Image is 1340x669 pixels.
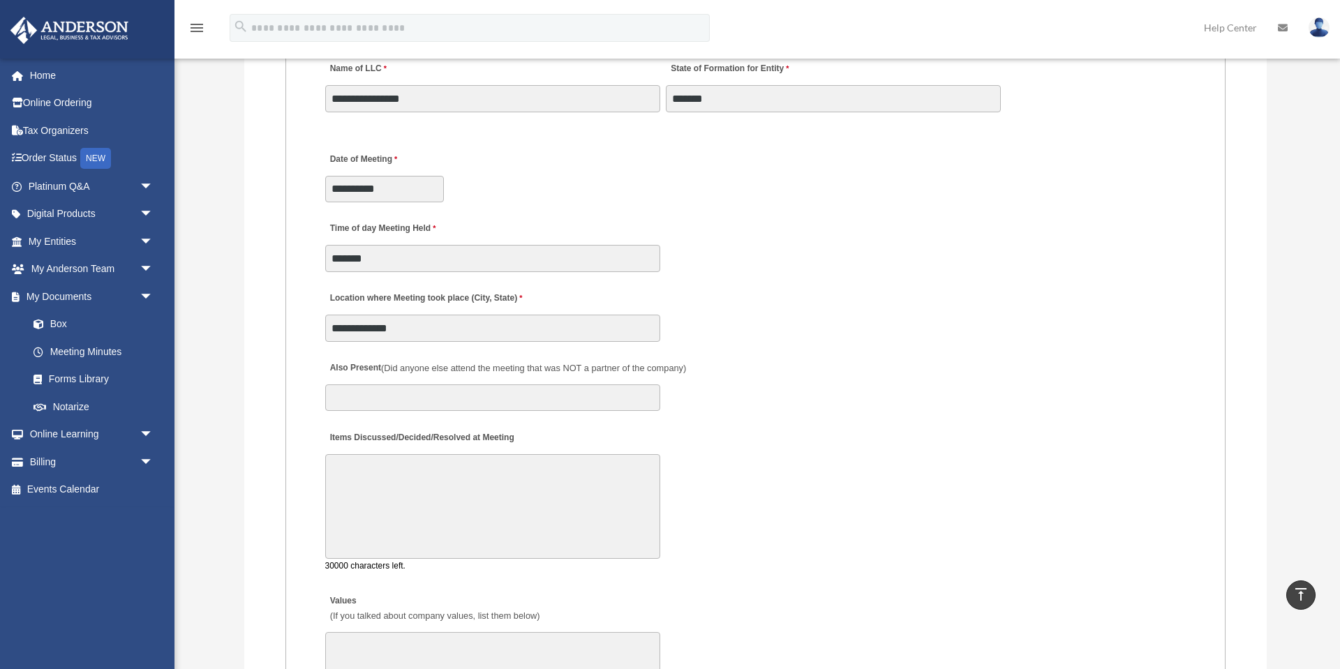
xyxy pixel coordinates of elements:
a: Online Ordering [10,89,174,117]
span: arrow_drop_down [140,172,167,201]
img: Anderson Advisors Platinum Portal [6,17,133,44]
span: arrow_drop_down [140,227,167,256]
label: Items Discussed/Decided/Resolved at Meeting [325,428,518,447]
span: arrow_drop_down [140,283,167,311]
a: menu [188,24,205,36]
a: Digital Productsarrow_drop_down [10,200,174,228]
a: Tax Organizers [10,116,174,144]
label: Values [325,592,544,626]
a: Billingarrow_drop_down [10,448,174,476]
label: State of Formation for Entity [666,60,792,79]
span: arrow_drop_down [140,255,167,284]
a: Forms Library [20,366,174,393]
a: Home [10,61,174,89]
i: search [233,19,248,34]
span: arrow_drop_down [140,421,167,449]
a: vertical_align_top [1286,580,1316,610]
img: User Pic [1309,17,1330,38]
a: Platinum Q&Aarrow_drop_down [10,172,174,200]
a: Notarize [20,393,174,421]
a: My Documentsarrow_drop_down [10,283,174,310]
label: Time of day Meeting Held [325,220,458,239]
a: Online Learningarrow_drop_down [10,421,174,449]
label: Location where Meeting took place (City, State) [325,290,526,308]
a: My Anderson Teamarrow_drop_down [10,255,174,283]
i: vertical_align_top [1293,586,1309,603]
a: Meeting Minutes [20,338,167,366]
a: Events Calendar [10,476,174,504]
label: Name of LLC [325,60,390,79]
span: arrow_drop_down [140,200,167,229]
label: Date of Meeting [325,150,458,169]
span: (Did anyone else attend the meeting that was NOT a partner of the company) [381,363,686,373]
span: (If you talked about company values, list them below) [330,610,540,621]
div: 30000 characters left. [325,559,660,573]
i: menu [188,20,205,36]
label: Also Present [325,359,690,378]
div: NEW [80,148,111,169]
a: Order StatusNEW [10,144,174,173]
a: My Entitiesarrow_drop_down [10,227,174,255]
span: arrow_drop_down [140,448,167,476]
a: Box [20,310,174,338]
